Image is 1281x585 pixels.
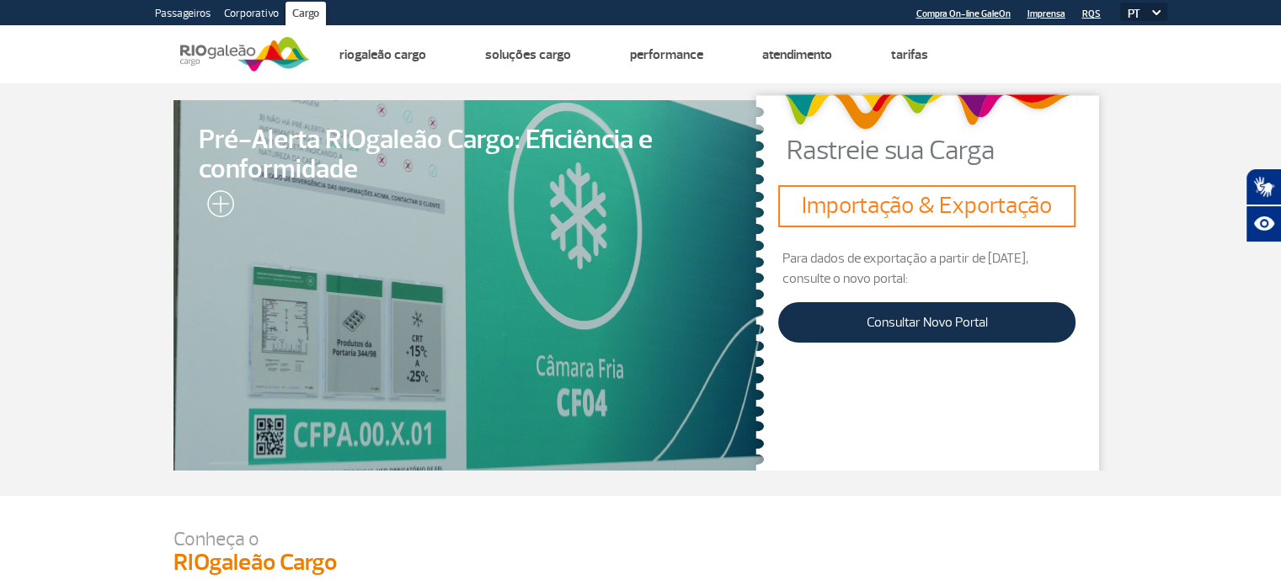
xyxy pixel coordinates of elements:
[1246,168,1281,205] button: Abrir tradutor de língua de sinais.
[1246,168,1281,242] div: Plugin de acessibilidade da Hand Talk.
[630,46,703,63] a: Performance
[286,2,326,29] a: Cargo
[1082,8,1101,19] a: RQS
[173,529,1108,549] p: Conheça o
[777,86,1076,137] img: grafismo
[778,302,1076,343] a: Consultar Novo Portal
[217,2,286,29] a: Corporativo
[199,125,739,184] span: Pré-Alerta RIOgaleão Cargo: Eficiência e conformidade
[148,2,217,29] a: Passageiros
[199,190,234,224] img: leia-mais
[485,46,571,63] a: Soluções Cargo
[785,192,1069,221] h3: Importação & Exportação
[1027,8,1065,19] a: Imprensa
[787,137,1108,164] p: Rastreie sua Carga
[173,100,765,471] a: Pré-Alerta RIOgaleão Cargo: Eficiência e conformidade
[916,8,1011,19] a: Compra On-line GaleOn
[1246,205,1281,242] button: Abrir recursos assistivos.
[339,46,426,63] a: Riogaleão Cargo
[891,46,928,63] a: Tarifas
[762,46,832,63] a: Atendimento
[173,549,1108,577] h3: RIOgaleão Cargo
[778,248,1076,289] p: Para dados de exportação a partir de [DATE], consulte o novo portal:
